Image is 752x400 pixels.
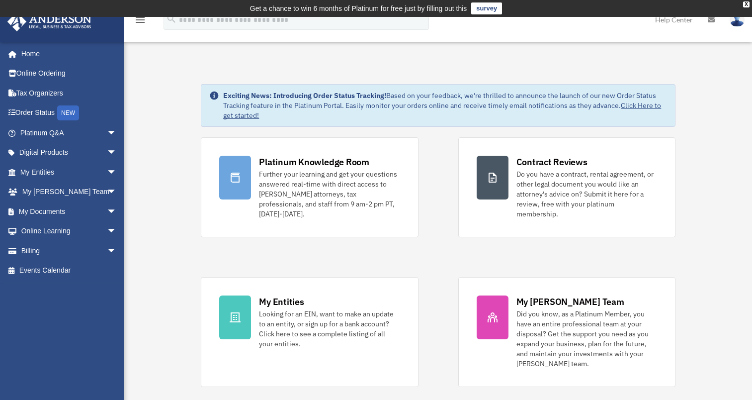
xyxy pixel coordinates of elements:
a: Home [7,44,127,64]
span: arrow_drop_down [107,123,127,143]
a: My [PERSON_NAME] Team Did you know, as a Platinum Member, you have an entire professional team at... [458,277,675,387]
div: Contract Reviews [516,156,587,168]
div: NEW [57,105,79,120]
div: Platinum Knowledge Room [259,156,369,168]
a: My Entities Looking for an EIN, want to make an update to an entity, or sign up for a bank accoun... [201,277,418,387]
a: My [PERSON_NAME] Teamarrow_drop_down [7,182,132,202]
a: Online Learningarrow_drop_down [7,221,132,241]
a: Order StatusNEW [7,103,132,123]
div: Further your learning and get your questions answered real-time with direct access to [PERSON_NAM... [259,169,400,219]
a: Platinum Q&Aarrow_drop_down [7,123,132,143]
a: My Documentsarrow_drop_down [7,201,132,221]
span: arrow_drop_down [107,241,127,261]
a: My Entitiesarrow_drop_down [7,162,132,182]
div: Based on your feedback, we're thrilled to announce the launch of our new Order Status Tracking fe... [223,91,667,120]
a: survey [471,2,502,14]
a: menu [134,17,146,26]
strong: Exciting News: Introducing Order Status Tracking! [223,91,386,100]
span: arrow_drop_down [107,182,127,202]
div: Did you know, as a Platinum Member, you have an entire professional team at your disposal? Get th... [516,309,657,369]
div: Do you have a contract, rental agreement, or other legal document you would like an attorney's ad... [516,169,657,219]
a: Click Here to get started! [223,101,661,120]
div: Get a chance to win 6 months of Platinum for free just by filling out this [250,2,467,14]
div: My Entities [259,296,304,308]
a: Digital Productsarrow_drop_down [7,143,132,163]
a: Events Calendar [7,261,132,281]
a: Contract Reviews Do you have a contract, rental agreement, or other legal document you would like... [458,137,675,237]
div: Looking for an EIN, want to make an update to an entity, or sign up for a bank account? Click her... [259,309,400,349]
img: User Pic [730,12,745,27]
img: Anderson Advisors Platinum Portal [4,12,94,31]
span: arrow_drop_down [107,143,127,163]
div: close [743,1,750,7]
span: arrow_drop_down [107,162,127,183]
div: My [PERSON_NAME] Team [516,296,624,308]
a: Online Ordering [7,64,132,84]
span: arrow_drop_down [107,201,127,222]
a: Tax Organizers [7,83,132,103]
a: Platinum Knowledge Room Further your learning and get your questions answered real-time with dire... [201,137,418,237]
span: arrow_drop_down [107,221,127,242]
i: menu [134,14,146,26]
a: Billingarrow_drop_down [7,241,132,261]
i: search [166,13,177,24]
